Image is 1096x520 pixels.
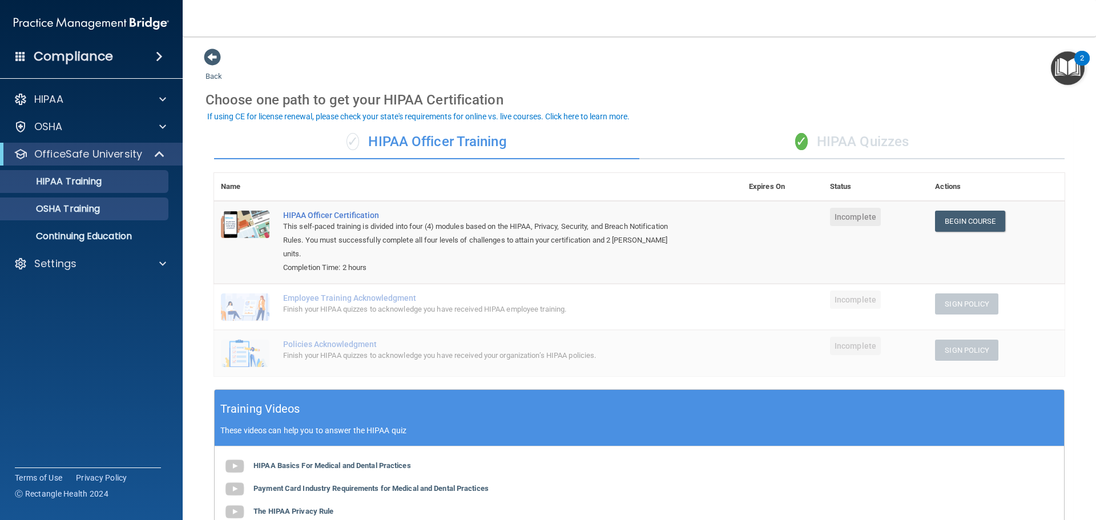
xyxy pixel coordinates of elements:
p: HIPAA [34,92,63,106]
p: Settings [34,257,76,271]
h4: Compliance [34,49,113,65]
a: HIPAA [14,92,166,106]
b: HIPAA Basics For Medical and Dental Practices [253,461,411,470]
button: Sign Policy [935,340,998,361]
a: Terms of Use [15,472,62,483]
a: Privacy Policy [76,472,127,483]
div: If using CE for license renewal, please check your state's requirements for online vs. live cours... [207,112,630,120]
img: gray_youtube_icon.38fcd6cc.png [223,478,246,501]
button: Sign Policy [935,293,998,315]
span: Incomplete [830,291,881,309]
a: OfficeSafe University [14,147,166,161]
span: ✓ [346,133,359,150]
h5: Training Videos [220,399,300,419]
b: The HIPAA Privacy Rule [253,507,333,515]
th: Name [214,173,276,201]
a: HIPAA Officer Certification [283,211,685,220]
div: Choose one path to get your HIPAA Certification [205,83,1073,116]
th: Expires On [742,173,823,201]
img: gray_youtube_icon.38fcd6cc.png [223,455,246,478]
p: These videos can help you to answer the HIPAA quiz [220,426,1058,435]
a: Back [205,58,222,80]
a: OSHA [14,120,166,134]
p: Continuing Education [7,231,163,242]
th: Status [823,173,928,201]
span: ✓ [795,133,808,150]
div: This self-paced training is divided into four (4) modules based on the HIPAA, Privacy, Security, ... [283,220,685,261]
div: 2 [1080,58,1084,73]
div: Finish your HIPAA quizzes to acknowledge you have received HIPAA employee training. [283,303,685,316]
img: PMB logo [14,12,169,35]
button: Open Resource Center, 2 new notifications [1051,51,1085,85]
th: Actions [928,173,1065,201]
b: Payment Card Industry Requirements for Medical and Dental Practices [253,484,489,493]
p: HIPAA Training [7,176,102,187]
div: Completion Time: 2 hours [283,261,685,275]
div: Finish your HIPAA quizzes to acknowledge you have received your organization’s HIPAA policies. [283,349,685,362]
p: OSHA Training [7,203,100,215]
div: HIPAA Quizzes [639,125,1065,159]
div: Policies Acknowledgment [283,340,685,349]
a: Settings [14,257,166,271]
span: Incomplete [830,337,881,355]
button: If using CE for license renewal, please check your state's requirements for online vs. live cours... [205,111,631,122]
div: HIPAA Officer Training [214,125,639,159]
p: OfficeSafe University [34,147,142,161]
a: Begin Course [935,211,1005,232]
p: OSHA [34,120,63,134]
span: Incomplete [830,208,881,226]
div: Employee Training Acknowledgment [283,293,685,303]
span: Ⓒ Rectangle Health 2024 [15,488,108,499]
